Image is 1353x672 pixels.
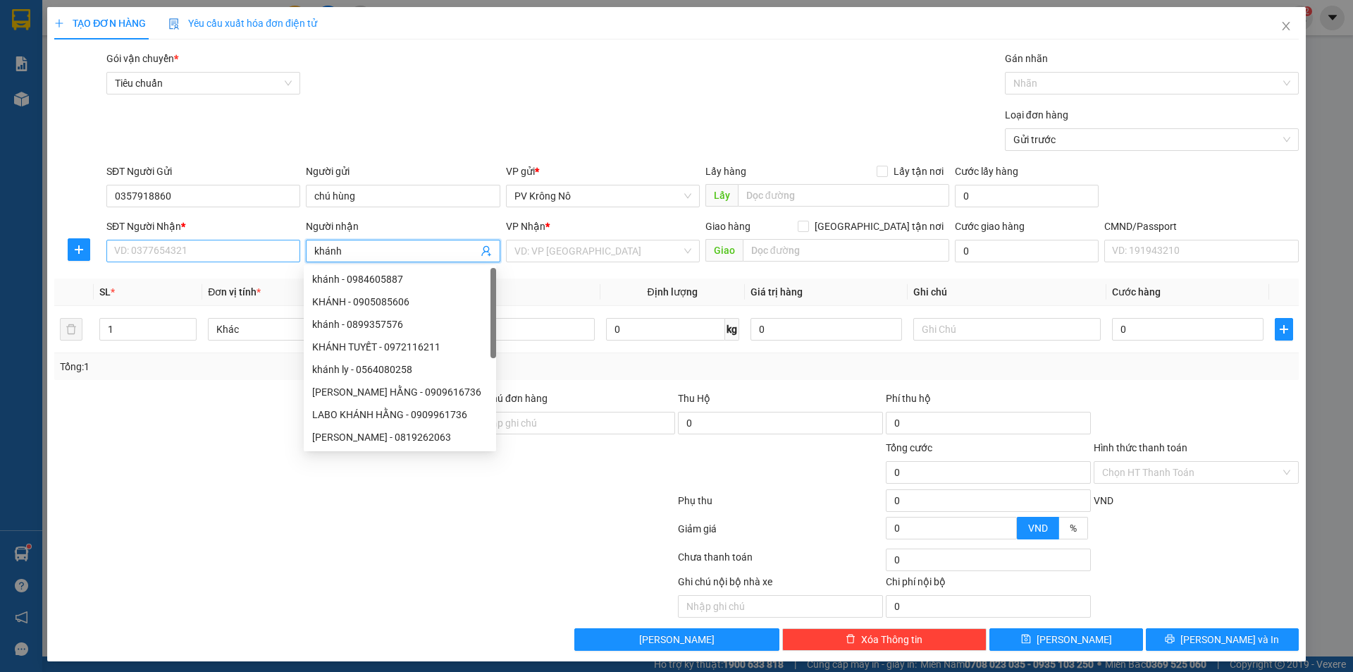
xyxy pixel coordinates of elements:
[1021,634,1031,645] span: save
[14,32,32,67] img: logo
[1275,318,1293,341] button: plus
[886,574,1091,595] div: Chi phí nội bộ
[1005,109,1068,121] label: Loại đơn hàng
[37,23,114,75] strong: CÔNG TY TNHH [GEOGRAPHIC_DATA] 214 QL13 - P.26 - Q.BÌNH THẠNH - TP HCM 1900888606
[725,318,739,341] span: kg
[304,403,496,426] div: LABO KHÁNH HẰNG - 0909961736
[1165,634,1175,645] span: printer
[304,381,496,403] div: LABO KHÁNH HẰNG - 0909616736
[886,391,1091,412] div: Phí thu hộ
[68,238,90,261] button: plus
[304,291,496,313] div: KHÁNH - 0905085606
[312,294,488,310] div: KHÁNH - 0905085606
[1146,628,1299,651] button: printer[PERSON_NAME] và In
[888,164,949,179] span: Lấy tận nơi
[306,164,500,179] div: Người gửi
[506,164,700,179] div: VP gửi
[648,286,698,298] span: Định lượng
[678,393,710,404] span: Thu Hộ
[48,99,88,106] span: PV Krông Nô
[846,634,855,645] span: delete
[60,318,82,341] button: delete
[312,384,488,400] div: [PERSON_NAME] HẰNG - 0909616736
[168,18,317,29] span: Yêu cầu xuất hóa đơn điện tử
[312,362,488,377] div: khánh ly - 0564080258
[470,412,675,434] input: Ghi chú đơn hàng
[678,574,883,595] div: Ghi chú nội bộ nhà xe
[168,18,180,30] img: icon
[1180,632,1279,647] span: [PERSON_NAME] và In
[750,318,902,341] input: 0
[1112,286,1161,298] span: Cước hàng
[142,53,199,63] span: KN09250381
[514,185,691,207] span: PV Krông Nô
[955,185,1099,207] input: Cước lấy hàng
[312,407,488,422] div: LABO KHÁNH HẰNG - 0909961736
[886,442,932,453] span: Tổng cước
[639,632,715,647] span: [PERSON_NAME]
[738,184,949,207] input: Dọc đường
[312,317,488,332] div: khánh - 0899357576
[861,632,922,647] span: Xóa Thông tin
[955,166,1018,177] label: Cước lấy hàng
[809,219,949,234] span: [GEOGRAPHIC_DATA] tận nơi
[306,219,500,234] div: Người nhận
[908,279,1106,306] th: Ghi chú
[14,98,29,118] span: Nơi gửi:
[208,286,261,298] span: Đơn vị tính
[955,221,1025,232] label: Cước giao hàng
[304,313,496,336] div: khánh - 0899357576
[407,318,594,341] input: VD: Bàn, Ghế
[1037,632,1112,647] span: [PERSON_NAME]
[60,359,522,374] div: Tổng: 1
[676,549,884,574] div: Chưa thanh toán
[1070,523,1077,534] span: %
[1005,53,1048,64] label: Gán nhãn
[743,239,949,262] input: Dọc đường
[913,318,1101,341] input: Ghi Chú
[705,239,743,262] span: Giao
[1094,495,1113,506] span: VND
[216,319,387,340] span: Khác
[1266,7,1306,47] button: Close
[705,184,738,207] span: Lấy
[1280,20,1292,32] span: close
[106,164,300,179] div: SĐT Người Gửi
[54,18,64,28] span: plus
[782,628,987,651] button: deleteXóa Thông tin
[142,102,164,110] span: VP 214
[106,53,178,64] span: Gói vận chuyển
[1013,129,1290,150] span: Gửi trước
[304,358,496,381] div: khánh ly - 0564080258
[312,429,488,445] div: [PERSON_NAME] - 0819262063
[1028,523,1048,534] span: VND
[304,336,496,358] div: KHÁNH TUYẾT - 0972116211
[676,521,884,546] div: Giảm giá
[705,221,750,232] span: Giao hàng
[312,339,488,355] div: KHÁNH TUYẾT - 0972116211
[68,244,89,255] span: plus
[134,63,199,74] span: 06:07:52 [DATE]
[99,286,111,298] span: SL
[574,628,779,651] button: [PERSON_NAME]
[108,98,130,118] span: Nơi nhận:
[1094,442,1187,453] label: Hình thức thanh toán
[750,286,803,298] span: Giá trị hàng
[705,166,746,177] span: Lấy hàng
[312,271,488,287] div: khánh - 0984605887
[506,221,545,232] span: VP Nhận
[989,628,1142,651] button: save[PERSON_NAME]
[304,268,496,291] div: khánh - 0984605887
[676,493,884,518] div: Phụ thu
[115,73,292,94] span: Tiêu chuẩn
[678,595,883,618] input: Nhập ghi chú
[49,85,163,95] strong: BIÊN NHẬN GỬI HÀNG HOÁ
[304,426,496,448] div: khánh sy quang trung - 0819262063
[955,240,1099,262] input: Cước giao hàng
[1275,324,1292,335] span: plus
[470,393,548,404] label: Ghi chú đơn hàng
[106,219,300,234] div: SĐT Người Nhận
[54,18,146,29] span: TẠO ĐƠN HÀNG
[481,245,492,257] span: user-add
[1104,219,1298,234] div: CMND/Passport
